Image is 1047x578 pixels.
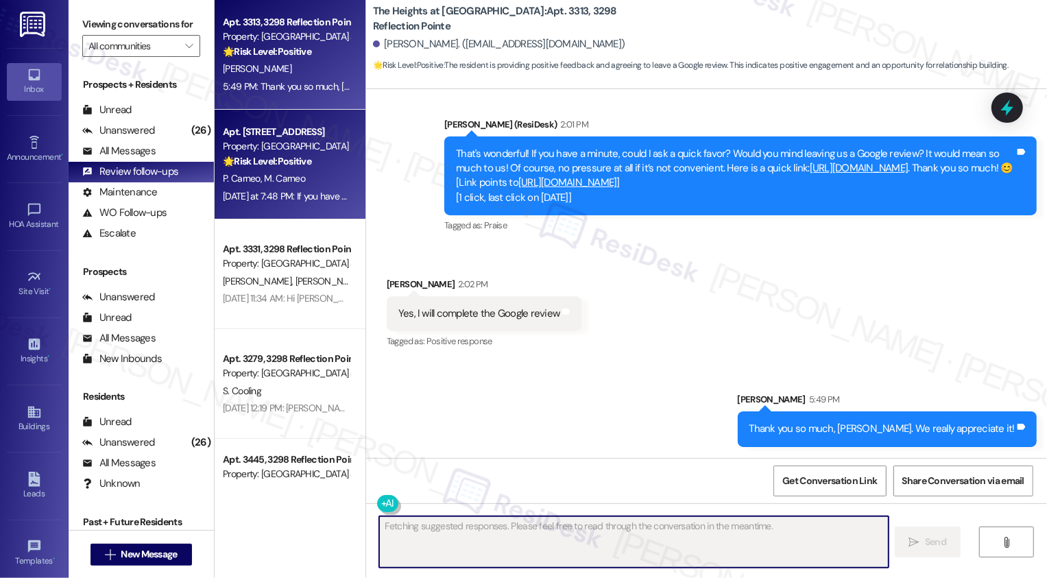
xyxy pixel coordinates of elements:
div: [PERSON_NAME] [738,392,1037,411]
span: M. Carneo [264,172,305,184]
div: Past + Future Residents [69,515,214,529]
div: (26) [188,432,214,453]
i:  [909,537,919,548]
div: Residents [69,389,214,404]
div: WO Follow-ups [82,206,167,220]
div: Property: [GEOGRAPHIC_DATA] at [GEOGRAPHIC_DATA] [223,29,350,44]
input: All communities [88,35,178,57]
span: S. Cooling [223,385,261,397]
div: That's wonderful! If you have a minute, could I ask a quick favor? Would you mind leaving us a Go... [456,147,1015,206]
strong: 🌟 Risk Level: Positive [223,45,311,58]
div: [PERSON_NAME] [387,277,582,296]
div: Tagged as: [387,331,582,351]
span: [PERSON_NAME] [295,275,363,287]
span: Send [925,535,946,549]
span: Get Conversation Link [782,474,877,488]
strong: 🌟 Risk Level: Positive [223,155,311,167]
a: Buildings [7,400,62,437]
button: Get Conversation Link [773,466,886,496]
div: Review follow-ups [82,165,178,179]
div: Unread [82,103,132,117]
div: Property: [GEOGRAPHIC_DATA] [223,139,350,154]
div: 5:49 PM: Thank you so much, [PERSON_NAME]. We really appreciate it! [223,80,506,93]
span: Positive response [426,335,492,347]
i:  [105,549,115,560]
b: The Heights at [GEOGRAPHIC_DATA]: Apt. 3313, 3298 Reflection Pointe [373,4,647,34]
span: Praise [484,219,507,231]
a: Templates • [7,535,62,572]
button: Send [895,527,961,557]
div: Apt. 3279, 3298 Reflection Pointe [223,352,350,366]
a: Leads [7,468,62,505]
a: Insights • [7,333,62,370]
div: Apt. 3445, 3298 Reflection Pointe [223,453,350,467]
div: Thank you so much, [PERSON_NAME]. We really appreciate it! [749,422,1015,436]
button: Share Conversation via email [893,466,1033,496]
div: Unanswered [82,123,155,138]
span: [PERSON_NAME] [223,275,296,287]
div: Unread [82,415,132,429]
div: [PERSON_NAME] (ResiDesk) [444,117,1037,136]
div: Unread [82,311,132,325]
span: P. Carneo [223,172,264,184]
div: 2:02 PM [455,277,488,291]
div: All Messages [82,144,156,158]
div: Property: [GEOGRAPHIC_DATA] at [GEOGRAPHIC_DATA] [223,256,350,271]
span: : The resident is providing positive feedback and agreeing to leave a Google review. This indicat... [373,58,1009,73]
div: Maintenance [82,185,158,200]
div: All Messages [82,456,156,470]
div: 5:49 PM [806,392,839,407]
span: • [53,554,55,564]
div: [PERSON_NAME]. ([EMAIL_ADDRESS][DOMAIN_NAME]) [373,37,625,51]
span: New Message [121,547,177,562]
div: Prospects [69,265,214,279]
textarea: To enrich screen reader interactions, please activate Accessibility in Grammarly extension settings [379,516,889,568]
div: Apt. 3313, 3298 Reflection Pointe [223,15,350,29]
label: Viewing conversations for [82,14,200,35]
div: Prospects + Residents [69,77,214,92]
div: Yes, I will complete the Google review [398,306,560,321]
div: Apt. 3331, 3298 Reflection Pointe [223,242,350,256]
div: New Inbounds [82,352,162,366]
div: (26) [188,120,214,141]
a: HOA Assistant [7,198,62,235]
a: [URL][DOMAIN_NAME] [810,161,908,175]
a: [URL][DOMAIN_NAME] [518,176,617,189]
div: Unanswered [82,435,155,450]
div: Tagged as: [444,215,1037,235]
div: Apt. [STREET_ADDRESS] [223,125,350,139]
span: [PERSON_NAME] [223,62,291,75]
a: Site Visit • [7,265,62,302]
i:  [1002,537,1012,548]
span: • [49,285,51,294]
div: All Messages [82,331,156,346]
span: Share Conversation via email [902,474,1024,488]
i:  [185,40,193,51]
div: Escalate [82,226,136,241]
span: • [47,352,49,361]
strong: 🌟 Risk Level: Positive [373,60,444,71]
div: Property: [GEOGRAPHIC_DATA] at [GEOGRAPHIC_DATA] [223,467,350,481]
div: 2:01 PM [557,117,588,132]
img: ResiDesk Logo [20,12,48,37]
a: Inbox [7,63,62,100]
div: Unanswered [82,290,155,304]
div: Unknown [82,477,141,491]
div: Property: [GEOGRAPHIC_DATA] at [GEOGRAPHIC_DATA] [223,366,350,381]
button: New Message [91,544,192,566]
span: • [61,150,63,160]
